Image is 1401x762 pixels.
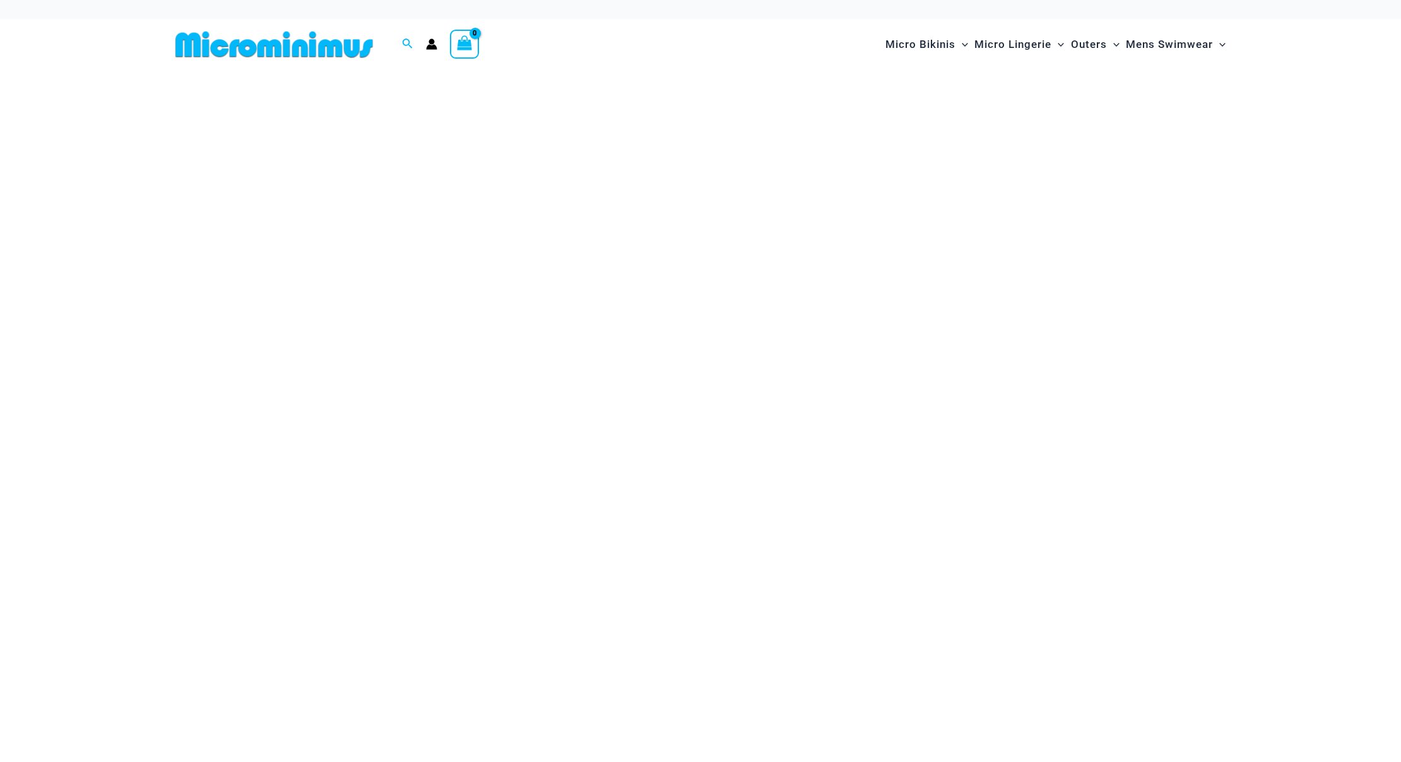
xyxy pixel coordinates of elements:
a: Account icon link [426,38,437,50]
span: Menu Toggle [1051,28,1064,61]
span: Micro Bikinis [885,28,955,61]
a: OutersMenu ToggleMenu Toggle [1068,25,1123,64]
span: Menu Toggle [1107,28,1120,61]
span: Outers [1071,28,1107,61]
a: Search icon link [402,37,413,52]
span: Menu Toggle [1213,28,1226,61]
a: Micro BikinisMenu ToggleMenu Toggle [882,25,971,64]
img: MM SHOP LOGO FLAT [170,30,378,59]
a: View Shopping Cart, empty [450,30,479,59]
span: Micro Lingerie [974,28,1051,61]
nav: Site Navigation [880,23,1231,66]
span: Mens Swimwear [1126,28,1213,61]
a: Micro LingerieMenu ToggleMenu Toggle [971,25,1067,64]
a: Mens SwimwearMenu ToggleMenu Toggle [1123,25,1229,64]
span: Menu Toggle [955,28,968,61]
